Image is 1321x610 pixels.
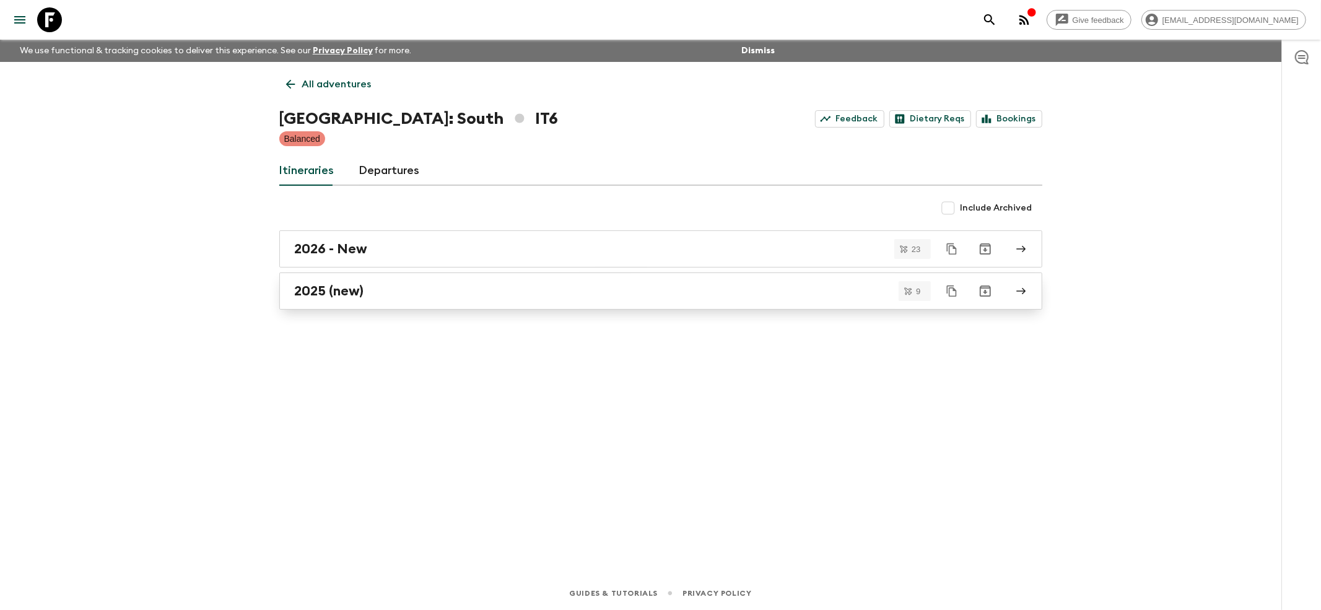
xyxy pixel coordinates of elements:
button: Archive [973,279,998,303]
div: [EMAIL_ADDRESS][DOMAIN_NAME] [1141,10,1306,30]
h2: 2025 (new) [295,283,364,299]
button: search adventures [977,7,1002,32]
a: 2026 - New [279,230,1042,268]
p: Balanced [284,133,320,145]
h2: 2026 - New [295,241,368,257]
button: menu [7,7,32,32]
a: Feedback [815,110,884,128]
a: Itineraries [279,156,334,186]
span: [EMAIL_ADDRESS][DOMAIN_NAME] [1156,15,1306,25]
p: We use functional & tracking cookies to deliver this experience. See our for more. [15,40,417,62]
h1: [GEOGRAPHIC_DATA]: South IT6 [279,107,558,131]
a: Privacy Policy [682,586,751,600]
a: Dietary Reqs [889,110,971,128]
a: Give feedback [1047,10,1131,30]
button: Duplicate [941,238,963,260]
p: All adventures [302,77,372,92]
button: Dismiss [738,42,778,59]
span: 23 [904,245,928,253]
button: Duplicate [941,280,963,302]
a: Bookings [976,110,1042,128]
span: Give feedback [1066,15,1131,25]
span: Include Archived [961,202,1032,214]
a: Guides & Tutorials [569,586,658,600]
a: All adventures [279,72,378,97]
button: Archive [973,237,998,261]
span: 9 [909,287,928,295]
a: Departures [359,156,420,186]
a: 2025 (new) [279,272,1042,310]
a: Privacy Policy [313,46,373,55]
